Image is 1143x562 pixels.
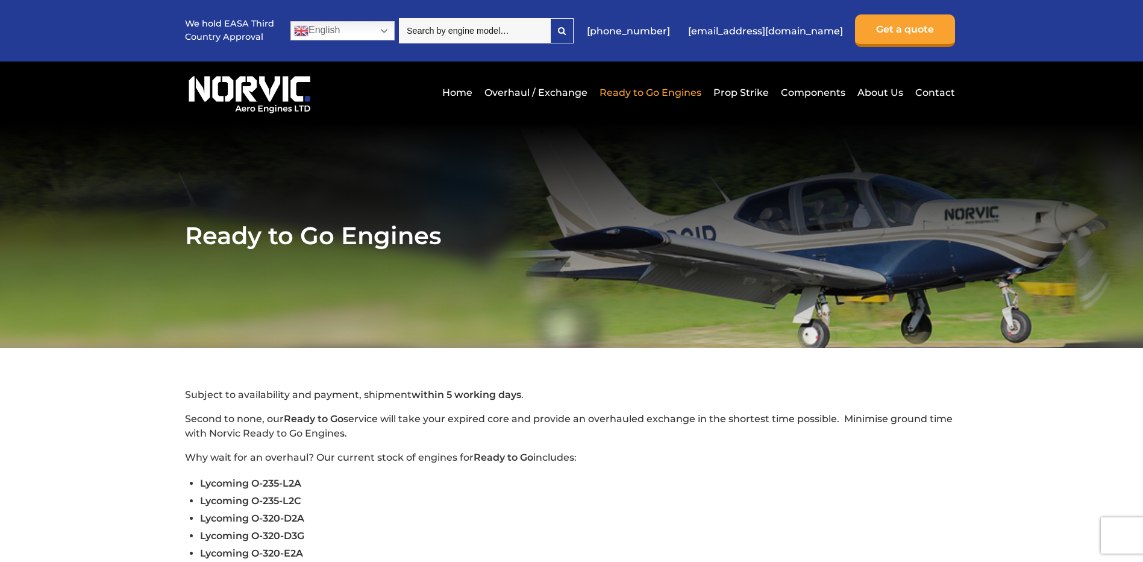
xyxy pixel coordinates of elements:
a: Overhaul / Exchange [481,78,590,107]
p: Second to none, our service will take your expired core and provide an overhauled exchange in the... [185,412,958,441]
p: We hold EASA Third Country Approval [185,17,275,43]
p: Why wait for an overhaul? Our current stock of engines for includes: [185,450,958,465]
span: Lycoming O-320-E2A [200,548,303,559]
strong: Ready to Go [284,413,343,425]
a: [EMAIL_ADDRESS][DOMAIN_NAME] [682,16,849,46]
a: Home [439,78,475,107]
a: [PHONE_NUMBER] [581,16,676,46]
a: Components [778,78,848,107]
input: Search by engine model… [399,18,550,43]
a: English [290,21,395,40]
a: About Us [854,78,906,107]
img: en [294,24,308,38]
img: Norvic Aero Engines logo [185,71,314,114]
strong: within 5 working days [412,389,521,400]
a: Prop Strike [710,78,772,107]
a: Ready to Go Engines [597,78,704,107]
span: Lycoming O-235-L2A [200,478,301,489]
h1: Ready to Go Engines [185,221,958,250]
p: Subject to availability and payment, shipment . [185,388,958,402]
a: Get a quote [855,14,955,47]
span: Lycoming O-320-D3G [200,530,304,541]
strong: Ready to Go [474,452,533,463]
span: Lycoming O-235-L2C [200,495,301,507]
a: Contact [912,78,955,107]
span: Lycoming O-320-D2A [200,513,304,524]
